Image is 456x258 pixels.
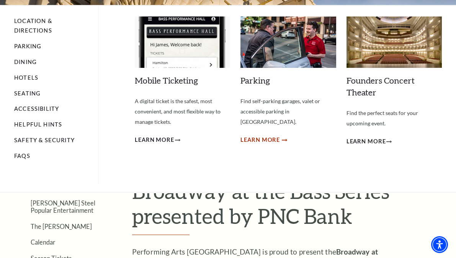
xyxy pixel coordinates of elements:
a: Helpful Hints [14,121,62,128]
a: Founders Concert Theater [346,75,415,97]
a: The [PERSON_NAME] [31,223,92,230]
a: Hotels [14,74,38,81]
img: Founders Concert Theater [346,16,442,68]
a: Mobile Ticketing [135,75,198,85]
p: Find the perfect seats for your upcoming event. [346,108,442,128]
span: Learn More [135,135,174,145]
a: Calendar [31,238,56,246]
a: Seating [14,90,41,97]
img: Mobile Ticketing [135,16,230,68]
a: Parking [14,43,41,49]
a: Learn More Parking [240,135,286,145]
a: FAQs [14,153,30,159]
div: Accessibility Menu [431,236,448,253]
a: Safety & Security [14,137,75,143]
a: Learn More Mobile Ticketing [135,135,180,145]
a: Location & Directions [14,18,52,34]
a: Dining [14,59,37,65]
img: Parking [240,16,336,68]
p: Find self-parking garages, valet or accessible parking in [GEOGRAPHIC_DATA]. [240,96,336,127]
span: Learn More [346,137,386,146]
a: Parking [240,75,270,85]
a: Learn More Founders Concert Theater [346,137,392,146]
a: Accessibility [14,105,59,112]
span: Learn More [240,135,280,145]
h1: Broadway at the Bass Series presented by PNC Bank [132,179,448,235]
p: A digital ticket is the safest, most convenient, and most flexible way to manage tickets. [135,96,230,127]
a: [PERSON_NAME] Steel Popular Entertainment [31,199,95,214]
